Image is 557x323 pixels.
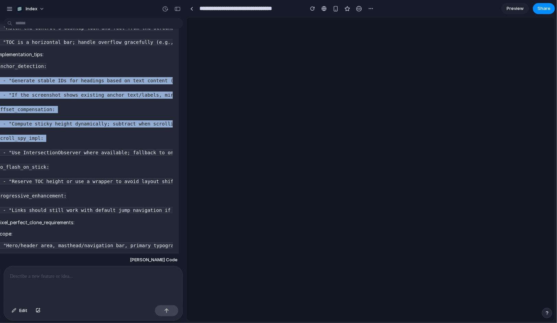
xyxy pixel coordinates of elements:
[537,5,550,12] span: Share
[19,307,27,314] span: Edit
[8,305,31,316] button: Edit
[128,254,180,266] button: [PERSON_NAME] Code
[13,3,48,14] button: Index
[533,3,555,14] button: Share
[130,256,178,263] span: [PERSON_NAME] Code
[507,5,524,12] span: Preview
[26,5,37,12] span: Index
[501,3,529,14] a: Preview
